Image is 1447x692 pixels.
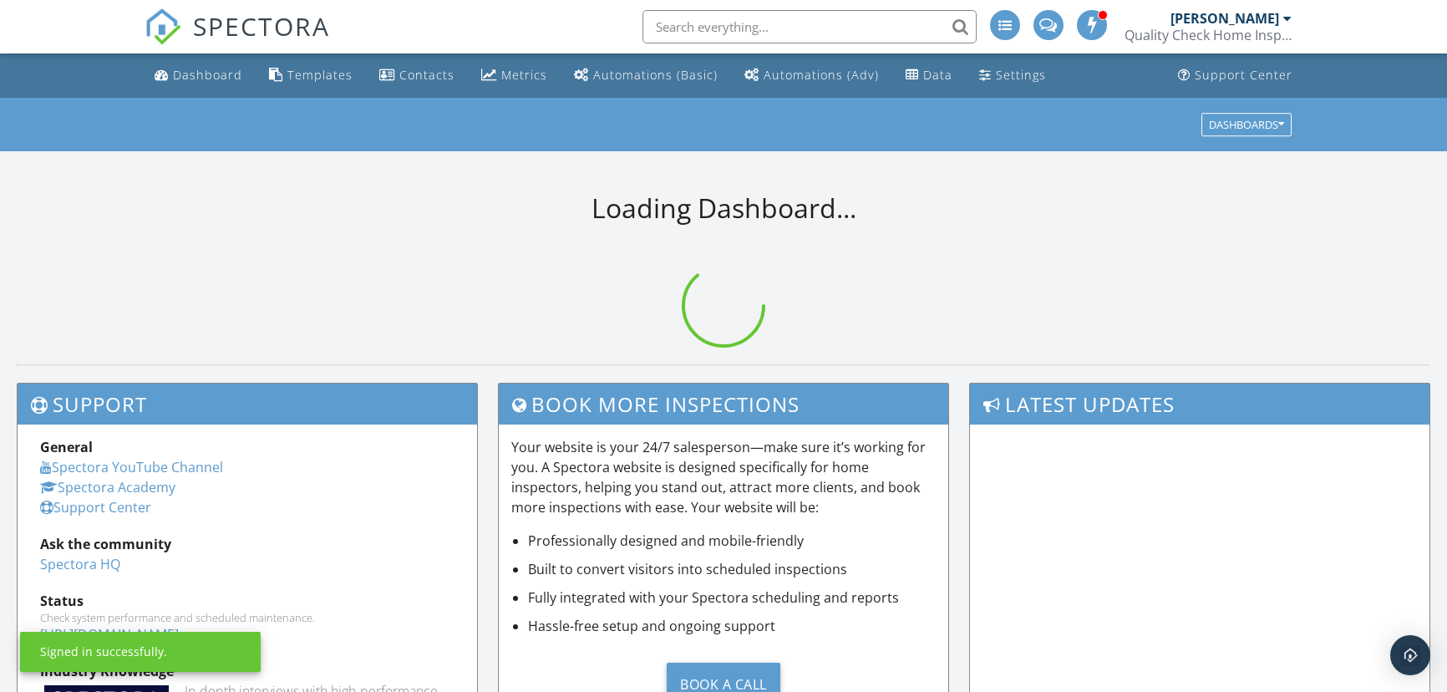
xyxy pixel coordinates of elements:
a: Spectora YouTube Channel [40,458,223,476]
h3: Book More Inspections [499,384,948,425]
p: Your website is your 24/7 salesperson—make sure it’s working for you. A Spectora website is desig... [511,437,936,517]
li: Professionally designed and mobile-friendly [528,531,936,551]
li: Fully integrated with your Spectora scheduling and reports [528,588,936,608]
input: Search everything... [642,10,977,43]
a: SPECTORA [145,23,330,58]
div: Status [40,591,454,611]
div: Data [923,67,952,83]
div: Ask the community [40,534,454,554]
div: [PERSON_NAME] [1170,10,1279,27]
li: Built to convert visitors into scheduled inspections [528,559,936,579]
div: Automations (Adv) [764,67,879,83]
a: Data [899,60,959,91]
div: Signed in successfully. [40,644,167,660]
a: Automations (Basic) [567,60,724,91]
a: Support Center [1171,60,1299,91]
a: Spectora Academy [40,478,175,496]
h3: Support [18,384,477,425]
img: The Best Home Inspection Software - Spectora [145,8,181,45]
h3: Latest Updates [970,384,1429,425]
a: [URL][DOMAIN_NAME] [40,625,179,644]
span: SPECTORA [193,8,330,43]
div: Dashboard [173,67,242,83]
div: Dashboards [1209,119,1284,130]
div: Quality Check Home Inspection [1125,27,1292,43]
strong: General [40,438,93,456]
div: Open Intercom Messenger [1390,635,1430,675]
div: Support Center [1195,67,1292,83]
div: Metrics [501,67,547,83]
div: Settings [996,67,1046,83]
div: Automations (Basic) [593,67,718,83]
a: Contacts [373,60,461,91]
a: Support Center [40,498,151,516]
a: Spectora HQ [40,555,120,573]
li: Hassle-free setup and ongoing support [528,616,936,636]
a: Metrics [475,60,554,91]
button: Dashboards [1201,113,1292,136]
a: Settings [972,60,1053,91]
a: Automations (Advanced) [738,60,886,91]
div: Check system performance and scheduled maintenance. [40,611,454,624]
a: Templates [262,60,359,91]
div: Templates [287,67,353,83]
div: Contacts [399,67,454,83]
a: Dashboard [148,60,249,91]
